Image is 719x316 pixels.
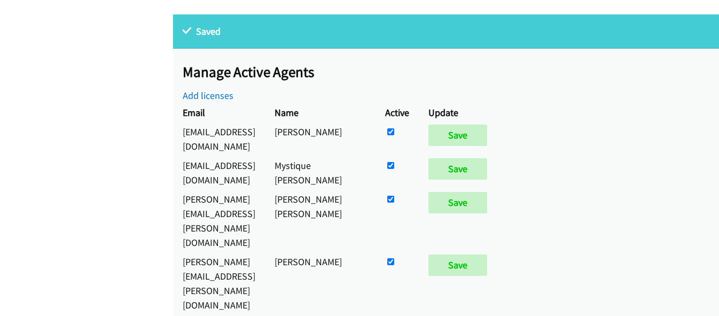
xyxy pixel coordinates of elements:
[376,103,419,122] th: Active
[428,158,487,180] input: Save
[173,103,265,122] th: Email
[419,103,502,122] th: Update
[183,89,233,102] a: Add licenses
[173,122,265,156] td: [EMAIL_ADDRESS][DOMAIN_NAME]
[183,24,709,38] p: Saved
[428,255,487,276] input: Save
[265,252,376,314] td: [PERSON_NAME]
[183,63,719,81] h2: Manage Active Agents
[265,189,376,252] td: [PERSON_NAME] [PERSON_NAME]
[173,252,265,314] td: [PERSON_NAME][EMAIL_ADDRESS][PERSON_NAME][DOMAIN_NAME]
[173,189,265,252] td: [PERSON_NAME][EMAIL_ADDRESS][PERSON_NAME][DOMAIN_NAME]
[428,192,487,213] input: Save
[265,156,376,189] td: Mystique [PERSON_NAME]
[428,125,487,146] input: Save
[265,103,376,122] th: Name
[173,156,265,189] td: [EMAIL_ADDRESS][DOMAIN_NAME]
[265,122,376,156] td: [PERSON_NAME]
